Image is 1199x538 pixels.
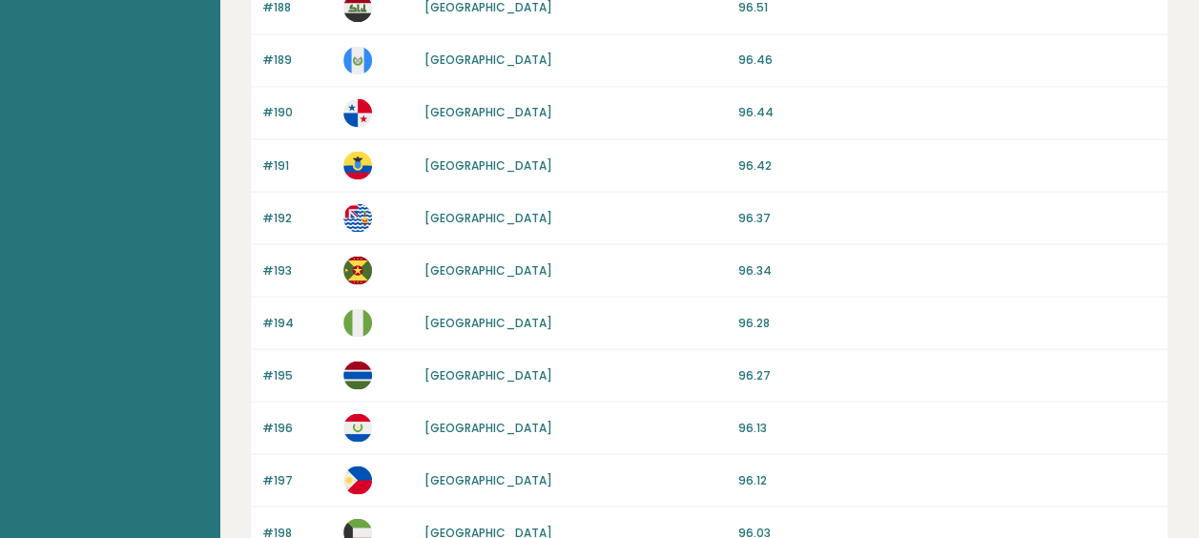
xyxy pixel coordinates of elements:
[424,419,552,435] a: [GEOGRAPHIC_DATA]
[343,361,372,389] img: gm.svg
[343,151,372,179] img: ec.svg
[738,366,1156,383] p: 96.27
[343,308,372,337] img: ng.svg
[343,413,372,442] img: py.svg
[262,419,332,436] p: #196
[738,52,1156,69] p: 96.46
[424,104,552,120] a: [GEOGRAPHIC_DATA]
[424,314,552,330] a: [GEOGRAPHIC_DATA]
[262,156,332,174] p: #191
[738,314,1156,331] p: 96.28
[343,203,372,232] img: io.svg
[738,209,1156,226] p: 96.37
[343,46,372,74] img: gt.svg
[738,261,1156,279] p: 96.34
[262,471,332,488] p: #197
[738,419,1156,436] p: 96.13
[262,261,332,279] p: #193
[424,156,552,173] a: [GEOGRAPHIC_DATA]
[738,471,1156,488] p: 96.12
[343,256,372,284] img: gd.svg
[424,471,552,487] a: [GEOGRAPHIC_DATA]
[262,104,332,121] p: #190
[262,314,332,331] p: #194
[262,209,332,226] p: #192
[424,366,552,383] a: [GEOGRAPHIC_DATA]
[343,466,372,494] img: ph.svg
[424,261,552,278] a: [GEOGRAPHIC_DATA]
[262,52,332,69] p: #189
[738,156,1156,174] p: 96.42
[424,52,552,68] a: [GEOGRAPHIC_DATA]
[262,366,332,383] p: #195
[424,209,552,225] a: [GEOGRAPHIC_DATA]
[738,104,1156,121] p: 96.44
[343,98,372,127] img: pa.svg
